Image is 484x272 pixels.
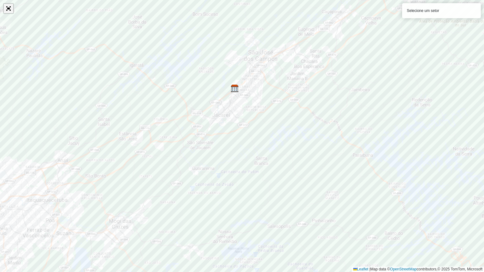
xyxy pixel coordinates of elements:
a: OpenStreetMap [390,267,417,271]
div: Map data © contributors,© 2025 TomTom, Microsoft [352,267,484,272]
div: Selecione um setor [402,3,481,18]
a: Leaflet [353,267,368,271]
span: | [369,267,370,271]
a: Abrir mapa em tela cheia [4,4,13,13]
